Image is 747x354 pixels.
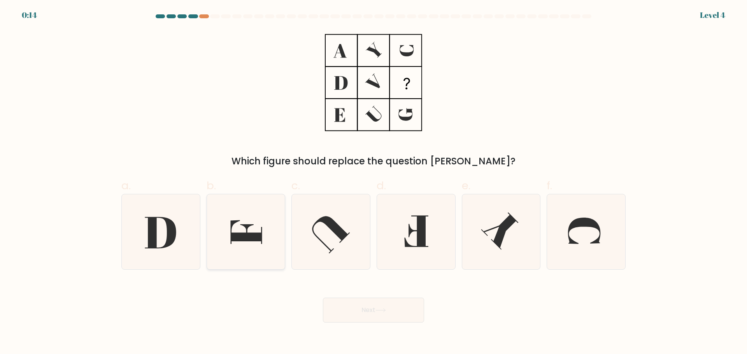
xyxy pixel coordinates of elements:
[126,154,621,168] div: Which figure should replace the question [PERSON_NAME]?
[377,178,386,193] span: d.
[291,178,300,193] span: c.
[121,178,131,193] span: a.
[22,9,37,21] div: 0:14
[547,178,552,193] span: f.
[700,9,725,21] div: Level 4
[207,178,216,193] span: b.
[323,298,424,323] button: Next
[462,178,470,193] span: e.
